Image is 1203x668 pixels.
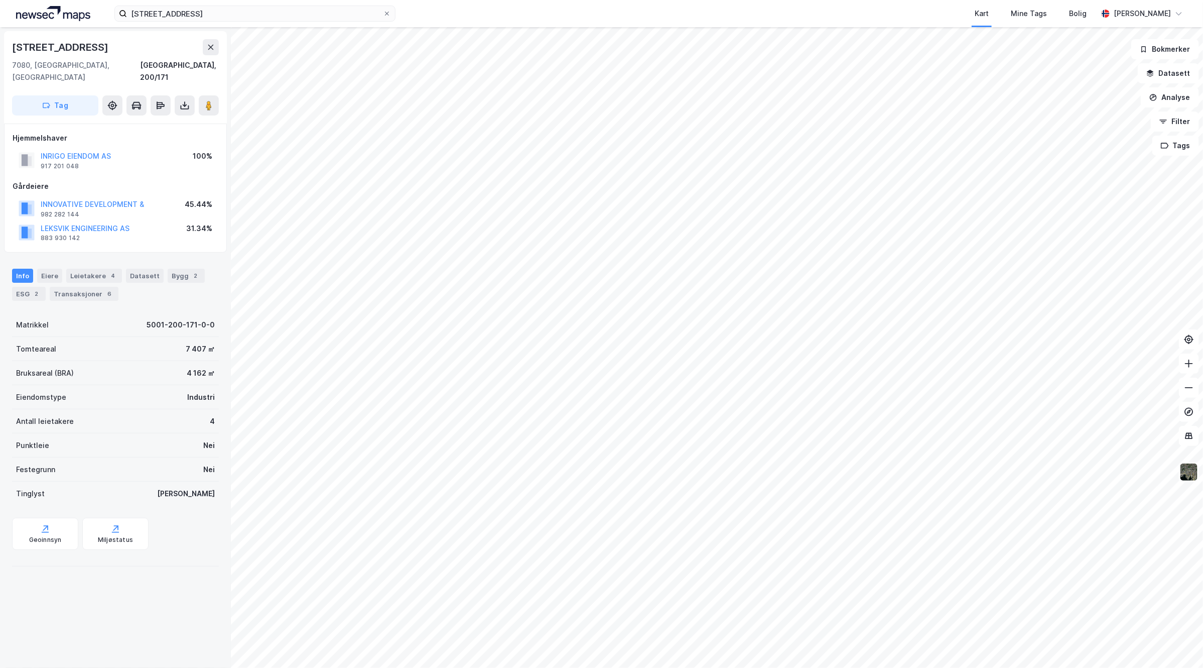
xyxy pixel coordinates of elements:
div: Datasett [126,269,164,283]
div: ESG [12,287,46,301]
div: Gårdeiere [13,180,218,192]
div: 917 201 048 [41,162,79,170]
button: Bokmerker [1131,39,1199,59]
div: Info [12,269,33,283]
div: Tomteareal [16,343,56,355]
iframe: Chat Widget [1153,620,1203,668]
div: [PERSON_NAME] [157,488,215,500]
div: Festegrunn [16,464,55,476]
button: Filter [1151,112,1199,132]
div: 6 [104,289,114,299]
div: 45.44% [185,198,212,210]
div: 4 162 ㎡ [187,367,215,379]
div: Kart [975,8,989,20]
div: Nei [203,439,215,452]
div: Bruksareal (BRA) [16,367,74,379]
div: Industri [187,391,215,403]
div: 7 407 ㎡ [186,343,215,355]
div: 5001-200-171-0-0 [147,319,215,331]
div: [GEOGRAPHIC_DATA], 200/171 [140,59,219,83]
div: [STREET_ADDRESS] [12,39,110,55]
button: Tags [1152,136,1199,156]
div: Mine Tags [1011,8,1047,20]
button: Tag [12,95,98,116]
div: 100% [193,150,212,162]
div: Nei [203,464,215,476]
div: Matrikkel [16,319,49,331]
div: Antall leietakere [16,415,74,427]
div: Transaksjoner [50,287,118,301]
div: 31.34% [186,222,212,235]
div: 883 930 142 [41,234,80,242]
div: 982 282 144 [41,210,79,218]
div: 2 [191,271,201,281]
div: 4 [210,415,215,427]
div: Geoinnsyn [29,536,62,544]
div: [PERSON_NAME] [1114,8,1171,20]
div: Hjemmelshaver [13,132,218,144]
button: Analyse [1141,87,1199,107]
input: Søk på adresse, matrikkel, gårdeiere, leietakere eller personer [127,6,383,21]
img: logo.a4113a55bc3d86da70a041830d287a7e.svg [16,6,90,21]
button: Datasett [1138,63,1199,83]
div: Bygg [168,269,205,283]
div: 4 [108,271,118,281]
img: 9k= [1179,463,1198,482]
div: Punktleie [16,439,49,452]
div: Leietakere [66,269,122,283]
div: Eiere [37,269,62,283]
div: 7080, [GEOGRAPHIC_DATA], [GEOGRAPHIC_DATA] [12,59,140,83]
div: Bolig [1069,8,1087,20]
div: Tinglyst [16,488,45,500]
div: Eiendomstype [16,391,66,403]
div: 2 [32,289,42,299]
div: Miljøstatus [98,536,133,544]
